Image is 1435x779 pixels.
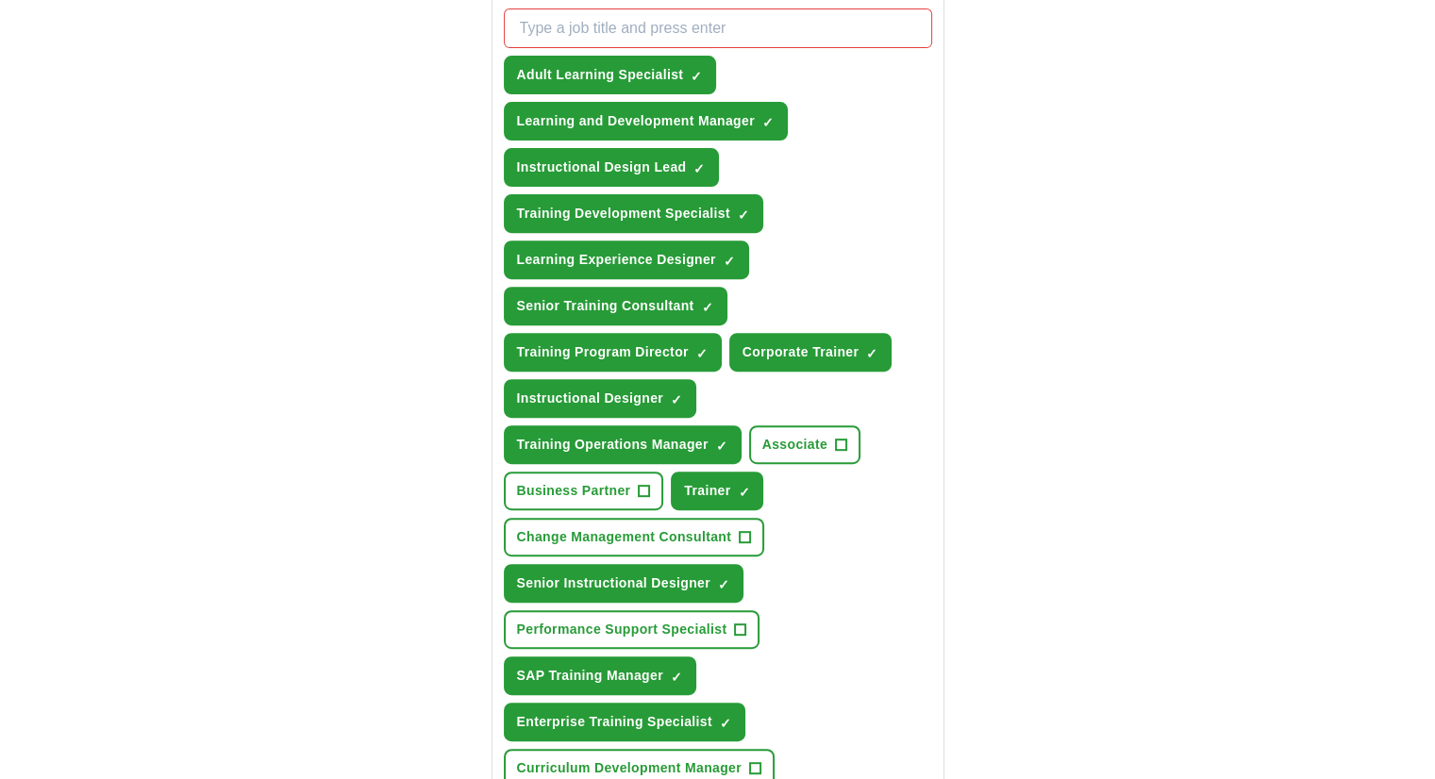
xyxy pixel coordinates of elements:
[696,346,708,361] span: ✓
[504,703,745,741] button: Enterprise Training Specialist✓
[504,518,765,556] button: Change Management Consultant
[517,296,694,316] span: Senior Training Consultant
[517,111,755,131] span: Learning and Development Manager
[517,481,631,501] span: Business Partner
[517,712,712,732] span: Enterprise Training Specialist
[504,240,749,279] button: Learning Experience Designer✓
[743,342,859,362] span: Corporate Trainer
[517,758,742,778] span: Curriculum Development Manager
[504,287,727,325] button: Senior Training Consultant✓
[693,161,705,176] span: ✓
[504,564,743,603] button: Senior Instructional Designer✓
[504,656,696,695] button: SAP Training Manager✓
[517,389,664,408] span: Instructional Designer
[702,300,713,315] span: ✓
[517,157,687,177] span: Instructional Design Lead
[504,425,742,464] button: Training Operations Manager✓
[517,666,663,686] span: SAP Training Manager
[671,670,682,685] span: ✓
[504,194,763,233] button: Training Development Specialist✓
[729,333,892,372] button: Corporate Trainer✓
[671,392,682,407] span: ✓
[762,435,827,455] span: Associate
[517,65,684,85] span: Adult Learning Specialist
[718,577,729,592] span: ✓
[720,716,731,731] span: ✓
[517,204,730,224] span: Training Development Specialist
[866,346,877,361] span: ✓
[504,8,932,48] input: Type a job title and press enter
[691,69,702,84] span: ✓
[504,333,722,372] button: Training Program Director✓
[517,620,727,639] span: Performance Support Specialist
[504,472,664,510] button: Business Partner
[504,610,760,649] button: Performance Support Specialist
[504,102,788,141] button: Learning and Development Manager✓
[504,148,720,187] button: Instructional Design Lead✓
[738,207,749,223] span: ✓
[517,250,716,270] span: Learning Experience Designer
[504,379,697,418] button: Instructional Designer✓
[517,342,689,362] span: Training Program Director
[517,435,709,455] span: Training Operations Manager
[671,472,763,510] button: Trainer✓
[762,115,774,130] span: ✓
[517,527,732,547] span: Change Management Consultant
[504,56,717,94] button: Adult Learning Specialist✓
[724,254,735,269] span: ✓
[738,485,749,500] span: ✓
[716,439,727,454] span: ✓
[749,425,860,464] button: Associate
[684,481,730,501] span: Trainer
[517,573,710,593] span: Senior Instructional Designer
